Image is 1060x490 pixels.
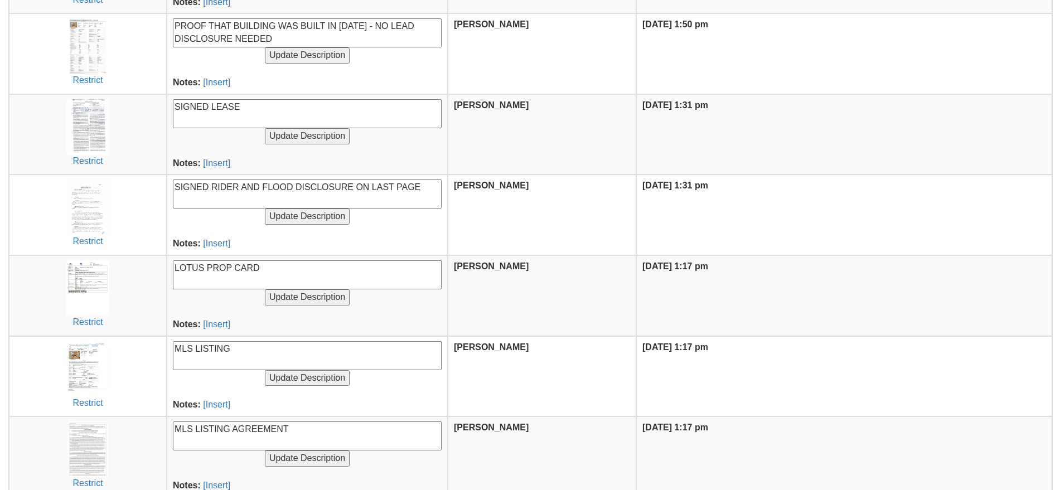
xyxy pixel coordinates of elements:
[265,289,350,305] input: Update Description
[72,236,103,246] a: Restrict
[642,261,708,271] b: [DATE] 1:17 pm
[173,179,442,208] textarea: SIGNED RIDER AND FLOOD DISCLOSURE ON LAST PAGE
[203,319,230,329] a: [Insert]
[173,481,201,490] b: Notes:
[66,179,109,235] img: uid(148)-870d8898-8b4e-a91b-5272-842667fd44e2.jpg
[72,478,103,488] a: Restrict
[173,18,442,47] textarea: PROOF THAT BUILDING WAS BUILT IN [DATE] - NO LEAD DISCLOSURE NEEDED
[642,181,708,190] b: [DATE] 1:31 pm
[66,260,109,316] img: uid(148)-0b604022-245d-aeed-7d71-09a86fe1c2b8.jpg
[173,239,201,248] b: Notes:
[173,341,442,370] textarea: MLS LISTING
[203,158,230,168] a: [Insert]
[265,128,350,144] input: Update Description
[448,94,636,175] th: [PERSON_NAME]
[72,317,103,327] a: Restrict
[642,20,708,29] b: [DATE] 1:50 pm
[68,421,108,477] img: uid(148)-a1e53779-9ace-6489-f41a-2f8a57c2537a.jpg
[72,398,103,407] a: Restrict
[173,77,201,87] b: Notes:
[173,400,201,409] b: Notes:
[72,75,103,85] a: Restrict
[203,77,230,87] a: [Insert]
[203,239,230,248] a: [Insert]
[173,421,442,450] textarea: MLS LISTING AGREEMENT
[68,18,108,74] img: uid(148)-b8692629-9c5b-cecd-9dab-943106a69f5d.jpg
[265,47,350,64] input: Update Description
[173,99,442,128] textarea: SIGNED LEASE
[448,336,636,417] th: [PERSON_NAME]
[72,156,103,166] a: Restrict
[448,255,636,336] th: [PERSON_NAME]
[448,174,636,255] th: [PERSON_NAME]
[642,423,708,432] b: [DATE] 1:17 pm
[203,481,230,490] a: [Insert]
[203,400,230,409] a: [Insert]
[173,319,201,329] b: Notes:
[173,158,201,168] b: Notes:
[642,342,708,352] b: [DATE] 1:17 pm
[265,208,350,225] input: Update Description
[173,260,442,289] textarea: LOTUS PROP CARD
[265,370,350,386] input: Update Description
[66,341,109,397] img: uid(148)-635591e6-63ca-04fa-a926-966a1e0ae35a.jpg
[642,100,708,110] b: [DATE] 1:31 pm
[66,99,109,155] img: uid(148)-bdd8dee7-7799-dd3a-7f7f-3ab0612d0b60.jpg
[448,13,636,94] th: [PERSON_NAME]
[265,450,350,467] input: Update Description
